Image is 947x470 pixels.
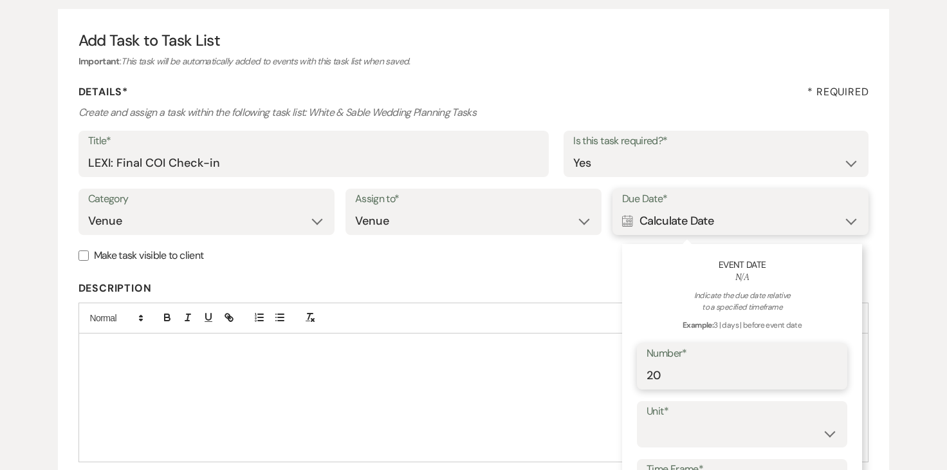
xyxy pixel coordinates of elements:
div: 3 | days | before event date [637,319,847,331]
label: Assign to* [355,190,592,209]
label: Title* [88,132,539,151]
input: Make task visible to client [78,250,89,261]
strong: Example: [683,320,713,330]
i: This task will be automatically added to events with this task list when saved. [121,55,410,67]
h4: * Required [807,85,869,99]
h5: Event Date [637,259,847,272]
label: Is this task required?* [573,132,859,151]
label: Due Date* [622,190,859,209]
label: Unit* [647,402,838,421]
label: Description [78,279,869,298]
div: Indicate the due date relative to a specified timeframe [637,290,847,313]
label: Number* [647,344,838,363]
h6: N/A [637,271,847,284]
h6: Create and assign a task within the following task list: White & Sable Wedding Planning Tasks [78,106,829,120]
b: Details* [78,85,128,99]
label: Make task visible to client [78,247,869,265]
b: Important [78,55,120,67]
div: Calculate Date [622,209,859,234]
h6: : [78,55,869,68]
label: Category [88,190,325,209]
h3: Add Task to Task List [78,30,869,52]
